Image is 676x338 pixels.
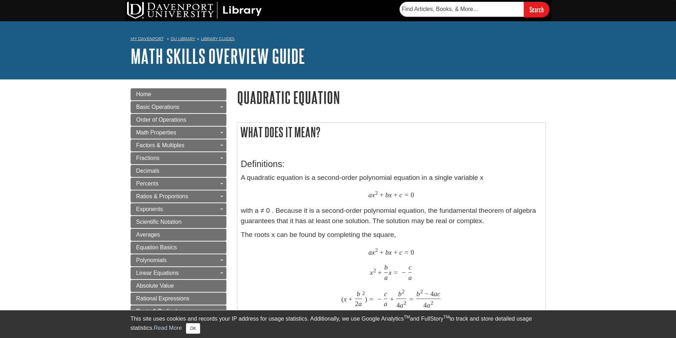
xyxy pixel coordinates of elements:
span: − [402,268,406,277]
a: Factors & Multiples [131,139,226,151]
a: Exponents [131,203,226,215]
span: a [427,301,430,309]
span: Order of Operations [136,117,186,123]
span: = [410,295,413,303]
span: + [380,248,384,256]
span: = [394,268,398,277]
img: DU Library [127,2,262,19]
a: DU Library [171,36,195,41]
span: Math Properties [136,129,176,135]
button: Close [186,323,200,334]
span: a [384,273,388,282]
span: x [389,191,392,199]
span: x [372,248,375,256]
span: = [405,248,408,256]
form: Searches DU Library's articles, books, and more [400,2,549,17]
span: + [394,191,397,199]
span: x [372,191,375,199]
a: Scientific Notation [131,216,226,228]
span: 2 [355,300,359,308]
span: 2 [373,267,376,274]
span: Percents [136,181,159,187]
a: Fractions [131,152,226,164]
a: Rational Expressions [131,293,226,305]
span: 2 [375,190,378,196]
span: a [434,290,437,298]
p: A quadratic equation is a second-order polynomial equation in a single variable x with a ≠ 0 . Be... [241,173,542,226]
a: Ratios & Proportions [131,190,226,203]
span: + [394,248,397,256]
a: Percents [131,178,226,190]
span: x [389,268,392,277]
span: Basic Operations [136,104,180,110]
span: 2 [375,247,378,253]
span: c [399,191,402,199]
span: c [408,263,412,271]
input: Search [524,2,549,17]
span: a [384,300,388,308]
span: Exponents [136,206,163,212]
sup: TM [404,315,410,320]
span: − [425,290,429,298]
a: Math Properties [131,127,226,139]
span: Absolute Value [136,283,174,289]
span: b [398,290,402,298]
a: Absolute Value [131,280,226,292]
span: a [368,191,372,199]
span: 2 [430,300,433,306]
a: Roots & Radicals [131,305,226,317]
span: 4 [396,301,400,309]
span: a [368,248,372,256]
span: Rational Expressions [136,295,189,301]
a: Equation Basics [131,242,226,254]
span: Home [136,91,152,97]
span: b [416,290,420,298]
span: + [378,268,382,277]
h1: Quadratic Equation [237,88,546,106]
span: + [380,191,384,199]
a: My Davenport [131,36,164,42]
sup: TM [444,315,450,320]
span: b [384,263,388,271]
span: Roots & Radicals [136,308,180,314]
span: Averages [136,232,160,238]
span: 2 [362,290,365,297]
span: Fractions [136,155,160,161]
a: Order of Operations [131,114,226,126]
nav: breadcrumb [131,34,546,45]
span: Scientific Notation [136,219,182,225]
span: 2 [402,288,405,295]
a: Polynomials [131,254,226,266]
a: Averages [131,229,226,241]
span: b [385,248,389,256]
span: ( [341,295,344,303]
span: b [357,290,360,298]
a: Library Guides [201,36,235,41]
span: c [437,290,440,298]
div: This site uses cookies and records your IP address for usage statistics. Additionally, we use Goo... [131,315,546,334]
span: Polynomials [136,257,167,263]
span: − [377,295,381,303]
span: 2 [420,288,423,295]
span: a [400,301,403,309]
h3: Definitions: [241,159,542,169]
span: = [369,295,373,303]
span: x [344,295,347,303]
span: Ratios & Proportions [136,193,188,199]
a: Math Skills Overview Guide [131,45,305,67]
a: Basic Operations [131,101,226,113]
span: + [348,295,352,303]
span: Decimals [136,168,160,174]
span: 0 [411,248,414,256]
span: + [390,295,394,303]
span: a [358,300,362,308]
span: = [405,191,408,199]
h2: What does it mean? [237,123,545,142]
a: Read More [154,325,182,331]
span: c [384,290,387,298]
span: b [385,191,389,199]
span: x [389,248,392,256]
a: Decimals [131,165,226,177]
span: Equation Basics [136,244,177,250]
span: x [370,268,373,277]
